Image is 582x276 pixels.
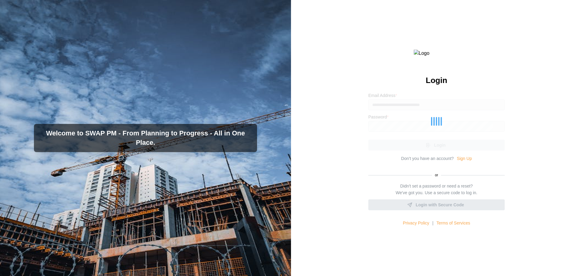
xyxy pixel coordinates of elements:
[368,172,505,178] div: or
[39,129,252,148] h3: Welcome to SWAP PM - From Planning to Progress - All in One Place.
[396,183,477,196] div: Didn't set a password or need a reset? We've got you. Use a secure code to log in.
[401,155,454,162] div: Don’t you have an account?
[414,50,459,57] img: Logo
[403,220,429,227] a: Privacy Policy
[426,75,447,86] h2: Login
[436,220,470,227] a: Terms of Services
[457,155,472,162] a: Sign Up
[432,220,433,227] div: |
